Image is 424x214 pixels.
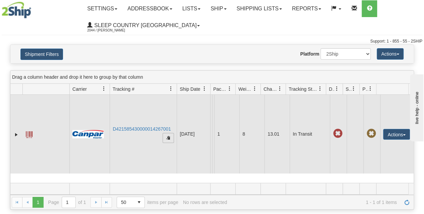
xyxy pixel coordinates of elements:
[224,83,235,94] a: Packages filter column settings
[214,95,239,173] td: 1
[333,129,342,138] span: Late
[402,197,412,208] a: Refresh
[165,83,177,94] a: Tracking # filter column settings
[377,48,404,60] button: Actions
[409,73,423,141] iframe: chat widget
[117,197,145,208] span: Page sizes drop down
[72,130,104,138] img: 14 - Canpar
[287,0,326,17] a: Reports
[300,51,319,57] label: Platform
[122,0,177,17] a: Addressbook
[274,83,286,94] a: Charge filter column settings
[134,197,144,208] span: select
[72,86,87,92] span: Carrier
[232,200,397,205] span: 1 - 1 of 1 items
[113,86,134,92] span: Tracking #
[180,86,200,92] span: Ship Date
[329,86,335,92] span: Delivery Status
[331,83,343,94] a: Delivery Status filter column settings
[383,129,410,140] button: Actions
[87,27,137,34] span: 2044 / [PERSON_NAME]
[210,95,212,173] td: Sleep Country [GEOGRAPHIC_DATA] Shipping department [GEOGRAPHIC_DATA] [GEOGRAPHIC_DATA] [GEOGRAPH...
[177,95,210,173] td: [DATE]
[177,0,205,17] a: Lists
[365,83,376,94] a: Pickup Status filter column settings
[239,95,264,173] td: 8
[183,200,227,205] div: No rows are selected
[264,95,290,173] td: 13.01
[346,86,351,92] span: Shipment Issues
[289,86,318,92] span: Tracking Status
[314,83,326,94] a: Tracking Status filter column settings
[212,95,214,173] td: [PERSON_NAME] [PERSON_NAME] CA QC VERCHERES J0L 2R0
[238,86,252,92] span: Weight
[2,2,31,18] img: logo2044.jpg
[113,126,171,132] a: D421585430000014267001
[13,131,20,138] a: Expand
[121,199,130,206] span: 50
[263,86,278,92] span: Charge
[249,83,260,94] a: Weight filter column settings
[20,49,63,60] button: Shipment Filters
[2,39,422,44] div: Support: 1 - 855 - 55 - 2SHIP
[366,129,376,138] span: Pickup Not Assigned
[98,83,110,94] a: Carrier filter column settings
[62,197,75,208] input: Page 1
[93,22,196,28] span: Sleep Country [GEOGRAPHIC_DATA]
[232,0,287,17] a: Shipping lists
[117,197,178,208] span: items per page
[290,95,330,173] td: In Transit
[205,0,231,17] a: Ship
[26,128,33,139] a: Label
[82,17,205,34] a: Sleep Country [GEOGRAPHIC_DATA] 2044 / [PERSON_NAME]
[82,0,122,17] a: Settings
[10,71,414,84] div: grid grouping header
[348,83,359,94] a: Shipment Issues filter column settings
[362,86,368,92] span: Pickup Status
[213,86,227,92] span: Packages
[5,6,62,11] div: live help - online
[33,197,43,208] span: Page 1
[199,83,210,94] a: Ship Date filter column settings
[48,197,86,208] span: Page of 1
[163,133,174,143] button: Copy to clipboard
